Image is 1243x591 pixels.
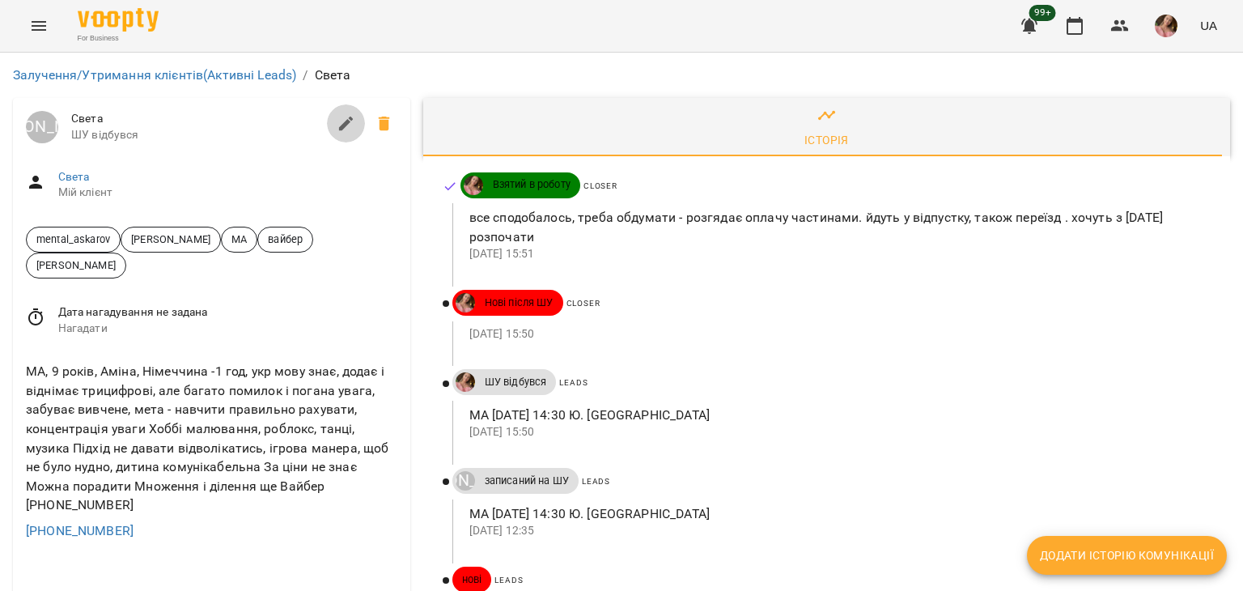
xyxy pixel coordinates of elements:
a: ДТ Бойко Юлія\укр.мов\шч \ма\укр мова\математика https://us06web.zoom.us/j/84886035086 [460,176,483,195]
span: Дата нагадування не задана [58,304,397,321]
span: нові [452,572,492,587]
button: Menu [19,6,58,45]
span: Света [71,111,327,127]
a: ДТ Бойко Юлія\укр.мов\шч \ма\укр мова\математика https://us06web.zoom.us/j/84886035086 [452,293,475,313]
span: записаний на ШУ [475,474,579,488]
span: Closer [566,299,600,308]
div: Історія [804,130,849,150]
span: Додати історію комунікації [1040,546,1214,565]
p: МА [DATE] 14:30 Ю. [GEOGRAPHIC_DATA] [469,406,1204,425]
button: Додати історію комунікації [1027,536,1227,575]
span: [PERSON_NAME] [27,257,125,273]
a: ДТ Бойко Юлія\укр.мов\шч \ма\укр мова\математика https://us06web.zoom.us/j/84886035086 [452,372,475,392]
span: МА [222,232,257,247]
img: e4201cb721255180434d5b675ab1e4d4.jpg [1155,15,1177,37]
span: вайбер [258,232,312,247]
img: ДТ Бойко Юлія\укр.мов\шч \ма\укр мова\математика https://us06web.zoom.us/j/84886035086 [464,176,483,195]
nav: breadcrumb [13,66,1230,85]
a: Света [58,170,90,183]
span: Нові після ШУ [475,295,563,310]
p: Света [315,66,351,85]
span: 99+ [1029,5,1056,21]
span: Leads [582,477,610,486]
li: / [303,66,308,85]
span: [PERSON_NAME] [121,232,220,247]
span: Leads [559,378,588,387]
span: UA [1200,17,1217,34]
a: [PERSON_NAME] [26,111,58,143]
a: [PERSON_NAME] [452,471,475,491]
p: [DATE] 15:50 [469,326,1204,342]
span: For Business [78,33,159,44]
p: [DATE] 15:51 [469,246,1204,262]
span: Closer [583,181,617,190]
img: ДТ Бойко Юлія\укр.мов\шч \ма\укр мова\математика https://us06web.zoom.us/j/84886035086 [456,293,475,313]
button: UA [1194,11,1224,40]
span: Взятий в роботу [483,177,580,192]
span: Нагадати [58,321,397,337]
p: все сподобалось, треба обдумати - розгядає оплачу частинами. йдуть у відпустку, також переїзд . х... [469,208,1204,246]
p: МА [DATE] 14:30 Ю. [GEOGRAPHIC_DATA] [469,504,1204,524]
a: [PHONE_NUMBER] [26,523,134,538]
span: mental_askarov [27,232,120,247]
img: Voopty Logo [78,8,159,32]
a: Залучення/Утримання клієнтів(Активні Leads) [13,67,296,83]
span: ШУ відбувся [71,127,327,143]
div: МА, 9 років, Аміна, Німеччина -1 год, укр мову знає, додає і віднімає трицифрові, але багато поми... [23,359,401,518]
div: Юрій Тимочко [26,111,58,143]
div: Юрій Тимочко [456,471,475,491]
span: Leads [494,576,523,585]
span: ШУ відбувся [475,375,557,389]
span: Мій клієнт [58,185,397,201]
p: [DATE] 12:35 [469,523,1204,539]
img: ДТ Бойко Юлія\укр.мов\шч \ма\укр мова\математика https://us06web.zoom.us/j/84886035086 [456,372,475,392]
p: [DATE] 15:50 [469,424,1204,440]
